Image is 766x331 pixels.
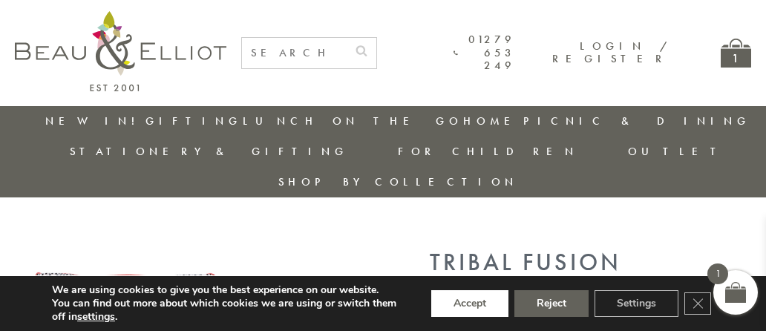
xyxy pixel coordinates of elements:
[145,114,242,128] a: Gifting
[52,297,405,324] p: You can find out more about which cookies we are using or switch them off in .
[628,144,727,159] a: Outlet
[552,39,669,66] a: Login / Register
[15,11,226,91] img: logo
[430,249,751,331] h1: Tribal Fusion Outdoor Double Sided Cushion
[721,39,751,68] a: 1
[595,290,678,317] button: Settings
[398,144,578,159] a: For Children
[70,144,348,159] a: Stationery & Gifting
[52,284,405,297] p: We are using cookies to give you the best experience on our website.
[278,174,518,189] a: Shop by collection
[243,114,462,128] a: Lunch On The Go
[242,38,347,68] input: SEARCH
[431,290,508,317] button: Accept
[684,292,711,315] button: Close GDPR Cookie Banner
[463,114,523,128] a: Home
[45,114,145,128] a: New in!
[523,114,750,128] a: Picnic & Dining
[77,310,115,324] button: settings
[514,290,589,317] button: Reject
[454,33,515,72] a: 01279 653 249
[707,263,728,284] span: 1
